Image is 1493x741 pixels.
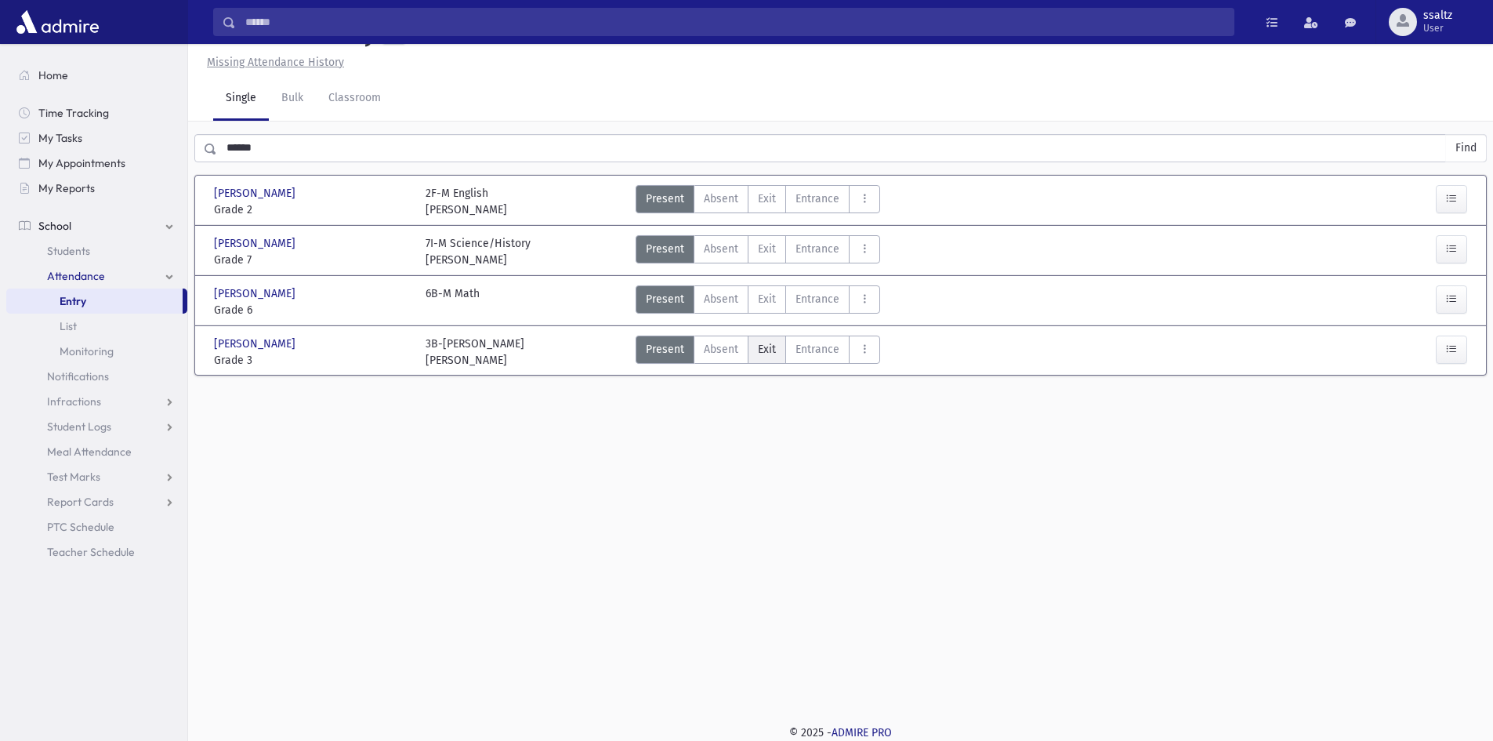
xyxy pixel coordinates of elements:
[646,241,684,257] span: Present
[13,6,103,38] img: AdmirePro
[214,235,299,252] span: [PERSON_NAME]
[214,252,410,268] span: Grade 7
[47,495,114,509] span: Report Cards
[60,344,114,358] span: Monitoring
[47,545,135,559] span: Teacher Schedule
[1423,9,1452,22] span: ssaltz
[426,336,524,369] div: 3B-[PERSON_NAME] [PERSON_NAME]
[704,341,738,358] span: Absent
[236,8,1234,36] input: Search
[636,235,880,268] div: AttTypes
[38,156,125,170] span: My Appointments
[636,336,880,369] div: AttTypes
[426,185,507,218] div: 2F-M English [PERSON_NAME]
[758,341,776,358] span: Exit
[6,100,187,125] a: Time Tracking
[6,439,187,464] a: Meal Attendance
[795,291,839,307] span: Entrance
[38,181,95,195] span: My Reports
[646,341,684,358] span: Present
[214,302,410,318] span: Grade 6
[47,520,114,534] span: PTC Schedule
[47,445,132,459] span: Meal Attendance
[426,285,480,318] div: 6B-M Math
[6,125,187,151] a: My Tasks
[214,336,299,352] span: [PERSON_NAME]
[47,394,101,409] span: Infractions
[6,151,187,176] a: My Appointments
[636,285,880,318] div: AttTypes
[47,420,111,434] span: Student Logs
[6,213,187,238] a: School
[47,470,100,484] span: Test Marks
[636,185,880,218] div: AttTypes
[6,238,187,263] a: Students
[426,235,531,268] div: 7I-M Science/History [PERSON_NAME]
[6,289,183,314] a: Entry
[646,191,684,207] span: Present
[316,77,393,121] a: Classroom
[758,191,776,207] span: Exit
[38,131,82,145] span: My Tasks
[6,539,187,565] a: Teacher Schedule
[6,464,187,489] a: Test Marks
[1446,135,1486,162] button: Find
[795,241,839,257] span: Entrance
[6,263,187,289] a: Attendance
[6,364,187,389] a: Notifications
[1423,22,1452,35] span: User
[646,291,684,307] span: Present
[213,725,1468,741] div: © 2025 -
[214,352,410,369] span: Grade 3
[214,285,299,302] span: [PERSON_NAME]
[38,219,71,233] span: School
[47,269,105,283] span: Attendance
[795,191,839,207] span: Entrance
[207,56,344,69] u: Missing Attendance History
[6,389,187,414] a: Infractions
[38,106,109,120] span: Time Tracking
[201,56,344,69] a: Missing Attendance History
[214,185,299,202] span: [PERSON_NAME]
[6,314,187,339] a: List
[704,241,738,257] span: Absent
[6,339,187,364] a: Monitoring
[213,77,269,121] a: Single
[60,319,77,333] span: List
[38,68,68,82] span: Home
[214,202,410,218] span: Grade 2
[795,341,839,358] span: Entrance
[758,241,776,257] span: Exit
[47,369,109,383] span: Notifications
[704,191,738,207] span: Absent
[704,291,738,307] span: Absent
[47,244,90,258] span: Students
[6,414,187,439] a: Student Logs
[269,77,316,121] a: Bulk
[60,294,86,308] span: Entry
[6,63,187,88] a: Home
[6,176,187,201] a: My Reports
[758,291,776,307] span: Exit
[6,489,187,514] a: Report Cards
[6,514,187,539] a: PTC Schedule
